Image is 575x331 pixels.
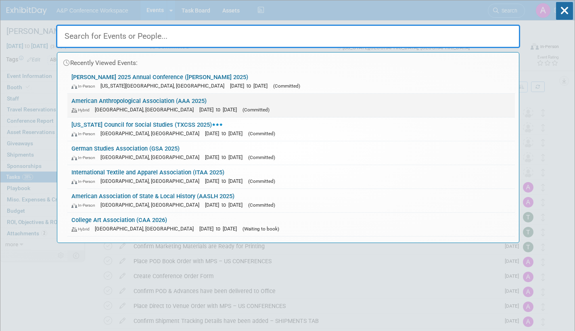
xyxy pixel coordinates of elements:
[61,52,515,70] div: Recently Viewed Events:
[67,117,515,141] a: [US_STATE] Council for Social Studies (TXCSS 2025) In-Person [GEOGRAPHIC_DATA], [GEOGRAPHIC_DATA]...
[95,107,198,113] span: [GEOGRAPHIC_DATA], [GEOGRAPHIC_DATA]
[71,179,99,184] span: In-Person
[56,25,520,48] input: Search for Events or People...
[100,202,203,208] span: [GEOGRAPHIC_DATA], [GEOGRAPHIC_DATA]
[71,226,93,232] span: Hybrid
[67,141,515,165] a: German Studies Association (GSA 2025) In-Person [GEOGRAPHIC_DATA], [GEOGRAPHIC_DATA] [DATE] to [D...
[243,107,270,113] span: (Committed)
[67,213,515,236] a: College Art Association (CAA 2026) Hybrid [GEOGRAPHIC_DATA], [GEOGRAPHIC_DATA] [DATE] to [DATE] (...
[71,155,99,160] span: In-Person
[248,155,275,160] span: (Committed)
[205,178,247,184] span: [DATE] to [DATE]
[199,226,241,232] span: [DATE] to [DATE]
[230,83,272,89] span: [DATE] to [DATE]
[71,84,99,89] span: In-Person
[67,189,515,212] a: American Association of State & Local History (AASLH 2025) In-Person [GEOGRAPHIC_DATA], [GEOGRAPH...
[199,107,241,113] span: [DATE] to [DATE]
[205,202,247,208] span: [DATE] to [DATE]
[100,154,203,160] span: [GEOGRAPHIC_DATA], [GEOGRAPHIC_DATA]
[100,178,203,184] span: [GEOGRAPHIC_DATA], [GEOGRAPHIC_DATA]
[100,83,228,89] span: [US_STATE][GEOGRAPHIC_DATA], [GEOGRAPHIC_DATA]
[248,178,275,184] span: (Committed)
[71,107,93,113] span: Hybrid
[248,202,275,208] span: (Committed)
[273,83,300,89] span: (Committed)
[67,94,515,117] a: American Anthropological Association (AAA 2025) Hybrid [GEOGRAPHIC_DATA], [GEOGRAPHIC_DATA] [DATE...
[100,130,203,136] span: [GEOGRAPHIC_DATA], [GEOGRAPHIC_DATA]
[71,203,99,208] span: In-Person
[71,131,99,136] span: In-Person
[205,130,247,136] span: [DATE] to [DATE]
[243,226,279,232] span: (Waiting to book)
[95,226,198,232] span: [GEOGRAPHIC_DATA], [GEOGRAPHIC_DATA]
[205,154,247,160] span: [DATE] to [DATE]
[67,70,515,93] a: [PERSON_NAME] 2025 Annual Conference ([PERSON_NAME] 2025) In-Person [US_STATE][GEOGRAPHIC_DATA], ...
[67,165,515,189] a: International Textile and Apparel Association (ITAA 2025) In-Person [GEOGRAPHIC_DATA], [GEOGRAPHI...
[248,131,275,136] span: (Committed)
